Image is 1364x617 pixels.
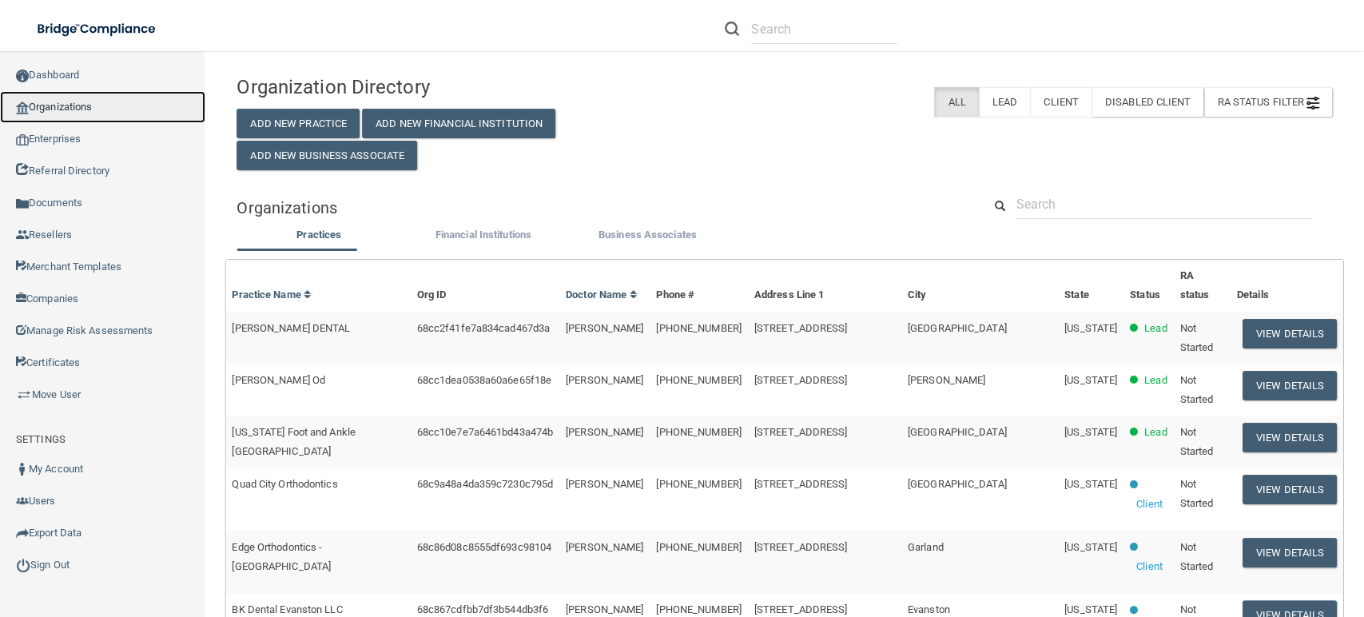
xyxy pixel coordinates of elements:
button: Add New Practice [237,109,360,138]
th: State [1058,260,1123,312]
label: Lead [979,87,1030,117]
span: [PHONE_NUMBER] [656,426,741,438]
img: ic_reseller.de258add.png [16,229,29,241]
span: [STREET_ADDRESS] [754,541,848,553]
button: Add New Business Associate [237,141,417,170]
label: All [934,87,978,117]
span: Not Started [1179,426,1213,457]
span: [STREET_ADDRESS] [754,478,848,490]
span: 68cc10e7e7a6461bd43a474b [417,426,553,438]
li: Practices [237,225,401,249]
img: icon-filter@2x.21656d0b.png [1306,97,1319,109]
label: Disabled Client [1092,87,1204,117]
button: View Details [1243,538,1337,567]
img: ic_dashboard_dark.d01f4a41.png [16,70,29,82]
span: [STREET_ADDRESS] [754,322,848,334]
img: bridge_compliance_login_screen.278c3ca4.svg [24,13,171,46]
span: [US_STATE] [1064,374,1117,386]
th: Details [1231,260,1343,312]
img: organization-icon.f8decf85.png [16,102,29,114]
span: 68c867cdfbb7df3b544db3f6 [417,603,548,615]
span: 68cc2f41fe7a834cad467d3a [417,322,550,334]
span: Practices [296,229,341,241]
span: Edge Orthodontics - [GEOGRAPHIC_DATA] [232,541,331,572]
button: View Details [1243,371,1337,400]
span: [US_STATE] [1064,478,1117,490]
span: [GEOGRAPHIC_DATA] [908,322,1007,334]
span: 68c9a48a4da359c7230c795d [417,478,553,490]
span: RA Status Filter [1217,96,1319,108]
label: Business Associates [574,225,722,245]
span: [US_STATE] [1064,603,1117,615]
img: ic-search.3b580494.png [725,22,739,36]
h4: Organization Directory [237,77,586,98]
span: [PERSON_NAME] [566,541,643,553]
span: Not Started [1179,478,1213,509]
img: icon-documents.8dae5593.png [16,197,29,210]
button: View Details [1243,475,1337,504]
span: [PHONE_NUMBER] [656,374,741,386]
span: [US_STATE] [1064,322,1117,334]
span: Financial Institutions [435,229,531,241]
span: Business Associates [598,229,697,241]
span: [PERSON_NAME] [566,374,643,386]
img: icon-users.e205127d.png [16,495,29,508]
p: Client [1136,495,1163,514]
span: [STREET_ADDRESS] [754,426,848,438]
th: Address Line 1 [748,260,901,312]
span: [US_STATE] [1064,426,1117,438]
span: [US_STATE] Foot and Ankle [GEOGRAPHIC_DATA] [232,426,356,457]
span: [PHONE_NUMBER] [656,478,741,490]
p: Client [1136,557,1163,576]
li: Business Associate [566,225,730,249]
img: briefcase.64adab9b.png [16,387,32,403]
span: Not Started [1179,374,1213,405]
span: [PERSON_NAME] [566,478,643,490]
label: Financial Institutions [409,225,558,245]
span: [STREET_ADDRESS] [754,603,848,615]
label: SETTINGS [16,430,66,449]
label: Practices [245,225,393,245]
button: Add New Financial Institution [362,109,555,138]
button: View Details [1243,319,1337,348]
h5: Organizations [237,199,959,217]
span: Evanston [908,603,950,615]
span: [PERSON_NAME] [566,603,643,615]
img: ic_user_dark.df1a06c3.png [16,463,29,476]
img: ic_power_dark.7ecde6b1.png [16,558,30,572]
a: Doctor Name [566,289,638,301]
th: City [901,260,1058,312]
th: Phone # [650,260,747,312]
p: Lead [1144,319,1167,338]
button: View Details [1243,423,1337,452]
img: icon-export.b9366987.png [16,527,29,539]
th: RA status [1173,260,1230,312]
span: 68cc1dea0538a60a6e65f18e [417,374,551,386]
img: enterprise.0d942306.png [16,134,29,145]
p: Lead [1144,371,1167,390]
th: Status [1123,260,1173,312]
span: BK Dental Evanston LLC [232,603,342,615]
span: Not Started [1179,322,1213,353]
span: Not Started [1179,541,1213,572]
span: [PHONE_NUMBER] [656,603,741,615]
span: [US_STATE] [1064,541,1117,553]
label: Client [1030,87,1092,117]
span: [GEOGRAPHIC_DATA] [908,426,1007,438]
span: Garland [908,541,944,553]
span: [PERSON_NAME] [566,322,643,334]
a: Practice Name [232,289,312,301]
span: Quad City Orthodontics [232,478,337,490]
span: [PHONE_NUMBER] [656,322,741,334]
p: Lead [1144,423,1167,442]
span: 68c86d08c8555df693c98104 [417,541,551,553]
span: [PERSON_NAME] DENTAL [232,322,350,334]
span: [PERSON_NAME] [908,374,985,386]
input: Search [1016,189,1312,219]
th: Org ID [411,260,559,312]
span: [GEOGRAPHIC_DATA] [908,478,1007,490]
input: Search [751,14,897,44]
span: [STREET_ADDRESS] [754,374,848,386]
span: [PERSON_NAME] Od [232,374,325,386]
span: [PERSON_NAME] [566,426,643,438]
